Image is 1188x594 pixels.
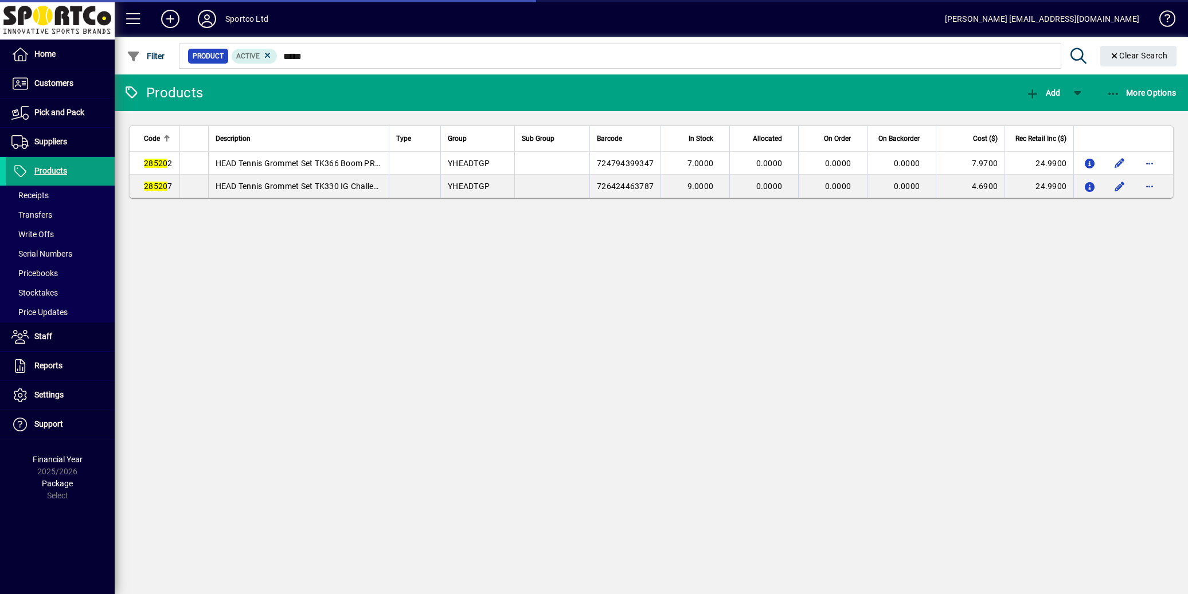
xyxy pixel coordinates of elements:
span: Cost ($) [973,132,998,145]
span: On Order [824,132,851,145]
span: Reports [34,361,62,370]
span: 0.0000 [825,182,851,191]
button: Profile [189,9,225,29]
a: Suppliers [6,128,115,156]
span: More Options [1107,88,1177,97]
button: More Options [1104,82,1179,103]
a: Customers [6,69,115,98]
div: Products [123,84,203,102]
span: YHEADTGP [448,159,490,168]
div: Sportco Ltd [225,10,268,28]
div: Type [396,132,434,145]
td: 24.9900 [1005,175,1073,198]
span: Clear Search [1109,51,1168,60]
span: On Backorder [878,132,920,145]
span: Write Offs [11,230,54,239]
span: Financial Year [33,455,83,464]
div: Description [216,132,382,145]
div: On Backorder [874,132,930,145]
td: 24.9900 [1005,152,1073,175]
span: 9.0000 [687,182,714,191]
span: Code [144,132,160,145]
span: 0.0000 [894,159,920,168]
span: Barcode [597,132,622,145]
span: YHEADTGP [448,182,490,191]
span: In Stock [689,132,713,145]
span: 0.0000 [894,182,920,191]
span: Add [1026,88,1060,97]
div: [PERSON_NAME] [EMAIL_ADDRESS][DOMAIN_NAME] [945,10,1139,28]
button: Filter [124,46,168,66]
span: Home [34,49,56,58]
button: Add [1023,82,1063,103]
span: Description [216,132,251,145]
span: Serial Numbers [11,249,72,258]
span: 726424463787 [597,182,654,191]
button: Edit [1111,177,1129,195]
span: Products [34,166,67,175]
button: More options [1140,154,1159,172]
span: Rec Retail Inc ($) [1015,132,1066,145]
span: 724794399347 [597,159,654,168]
span: Sub Group [522,132,554,145]
span: Active [236,52,260,60]
div: Sub Group [522,132,583,145]
span: Pick and Pack [34,108,84,117]
a: Stocktakes [6,283,115,302]
span: Allocated [753,132,782,145]
div: On Order [806,132,861,145]
a: Receipts [6,186,115,205]
div: Allocated [737,132,792,145]
a: Settings [6,381,115,410]
a: Pricebooks [6,263,115,283]
em: 28520 [144,182,167,191]
span: Support [34,419,63,428]
span: 0.0000 [756,182,783,191]
span: Price Updates [11,308,68,317]
span: Package [42,479,73,488]
button: Edit [1111,154,1129,172]
td: 4.6900 [936,175,1005,198]
div: Code [144,132,173,145]
span: Product [193,50,224,62]
span: HEAD Tennis Grommet Set TK366 Boom PRO 2022 [216,159,402,168]
div: In Stock [668,132,724,145]
span: Type [396,132,411,145]
a: Staff [6,322,115,351]
div: Group [448,132,507,145]
a: Transfers [6,205,115,225]
span: Staff [34,332,52,341]
span: Stocktakes [11,288,58,297]
button: More options [1140,177,1159,195]
span: Transfers [11,210,52,219]
span: 0.0000 [756,159,783,168]
a: Pick and Pack [6,99,115,127]
a: Serial Numbers [6,244,115,263]
span: Group [448,132,467,145]
a: Reports [6,352,115,380]
td: 7.9700 [936,152,1005,175]
span: 7.0000 [687,159,714,168]
mat-chip: Activation Status: Active [232,49,278,64]
span: HEAD Tennis Grommet Set TK330 IG Challenge PRO MP [216,182,420,191]
div: Barcode [597,132,654,145]
em: 28520 [144,159,167,168]
span: Pricebooks [11,269,58,278]
button: Add [152,9,189,29]
button: Clear [1100,46,1177,66]
span: Settings [34,390,64,399]
a: Price Updates [6,302,115,322]
span: 7 [144,182,173,191]
span: Suppliers [34,137,67,146]
span: Receipts [11,191,49,200]
a: Knowledge Base [1151,2,1174,40]
span: 0.0000 [825,159,851,168]
span: Customers [34,78,73,88]
a: Support [6,410,115,439]
span: 2 [144,159,173,168]
a: Home [6,40,115,69]
a: Write Offs [6,225,115,244]
span: Filter [127,52,165,61]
